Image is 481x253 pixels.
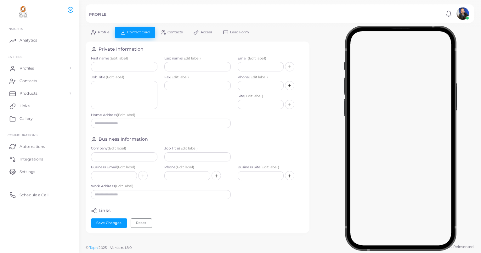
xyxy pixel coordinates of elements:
[176,165,194,169] span: (Edit label)
[108,146,126,150] span: (Edit label)
[98,31,110,34] span: Profile
[20,169,35,175] span: Settings
[182,56,201,60] span: (Edit label)
[238,94,304,99] label: Site
[20,78,37,84] span: Contacts
[179,146,198,150] span: (Edit label)
[244,94,263,98] span: (Edit label)
[99,47,144,53] h4: Private Information
[5,34,74,47] a: Analytics
[5,140,74,153] a: Automations
[238,165,304,170] label: Business Site
[8,27,23,31] span: INSIGHTS
[20,156,43,162] span: Integrations
[99,137,148,143] h4: Business Information
[5,165,74,178] a: Settings
[8,55,22,59] span: ENTITIES
[238,75,304,80] label: Phone
[110,245,132,250] span: Version: 1.8.0
[6,6,41,18] img: logo
[117,113,135,117] span: (Edit label)
[5,75,74,87] a: Contacts
[20,65,34,71] span: Profiles
[5,112,74,125] a: Gallery
[91,184,231,189] label: Work Address
[248,56,266,60] span: (Edit label)
[117,165,135,169] span: (Edit label)
[20,91,37,96] span: Products
[167,31,183,34] span: Contacts
[89,12,106,17] h5: PROFILE
[164,56,231,61] label: Last name
[5,62,74,75] a: Profiles
[91,146,157,151] label: Company
[91,113,231,118] label: Home Address
[8,133,37,137] span: Configurations
[260,165,279,169] span: (Edit label)
[5,153,74,165] a: Integrations
[230,31,249,34] span: Lead Form
[5,188,74,201] a: Schedule a Call
[99,245,106,250] span: 2025
[455,7,471,20] a: avatar
[20,103,30,109] span: Links
[91,56,157,61] label: First name
[20,37,37,43] span: Analytics
[91,165,157,170] label: Business Email
[344,26,457,251] img: phone-mock.b55596b7.png
[110,56,128,60] span: (Edit label)
[249,75,268,79] span: (Edit label)
[5,87,74,100] a: Products
[127,31,150,34] span: Contact Card
[89,245,99,250] a: Tapni
[91,75,157,80] label: Job Title
[99,208,111,214] h4: Links
[131,218,152,228] button: Reset
[115,184,133,188] span: (Edit label)
[20,116,33,121] span: Gallery
[456,7,469,20] img: avatar
[170,75,189,79] span: (Edit label)
[164,146,231,151] label: Job Title
[20,192,48,198] span: Schedule a Call
[86,245,132,250] span: ©
[201,31,212,34] span: Access
[164,165,231,170] label: Phone
[91,218,127,228] button: Save Changes
[164,75,231,80] label: Fax
[106,75,124,79] span: (Edit label)
[20,144,45,149] span: Automations
[238,56,304,61] label: Email
[5,100,74,112] a: Links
